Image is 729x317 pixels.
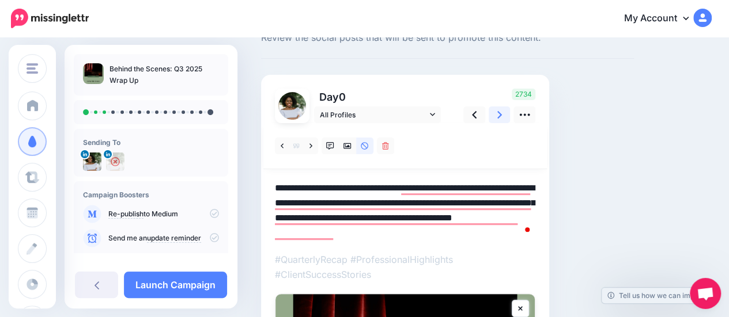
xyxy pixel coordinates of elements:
div: Open chat [690,278,721,309]
span: 2734 [512,89,535,100]
h4: Sending To [83,138,219,147]
span: All Profiles [320,109,427,121]
a: update reminder [147,234,201,243]
p: Day [314,89,443,105]
img: d60bc607da7aaaf5ec8ae3da6d8e1085_thumb.jpg [83,63,104,84]
a: Tell us how we can improve [602,288,715,303]
p: Behind the Scenes: Q3 2025 Wrap Up [109,63,219,86]
a: My Account [613,5,712,33]
p: #QuarterlyRecap #ProfessionalHighlights #ClientSuccessStories [275,252,535,282]
span: Review the social posts that will be sent to promote this content. [261,30,634,45]
p: Send me an [108,233,219,243]
img: 1535409309747-77219.png [83,152,101,171]
textarea: To enrich screen reader interactions, please activate Accessibility in Grammarly extension settings [275,181,535,240]
p: to Medium [108,209,219,219]
a: All Profiles [314,106,441,123]
img: menu.png [27,63,38,74]
h4: Campaign Boosters [83,190,219,199]
a: Re-publish [108,209,143,219]
img: 1535409309747-77219.png [278,92,306,120]
img: 1535409309747-77219.png [106,152,124,171]
span: 0 [339,91,346,103]
img: Missinglettr [11,9,89,28]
